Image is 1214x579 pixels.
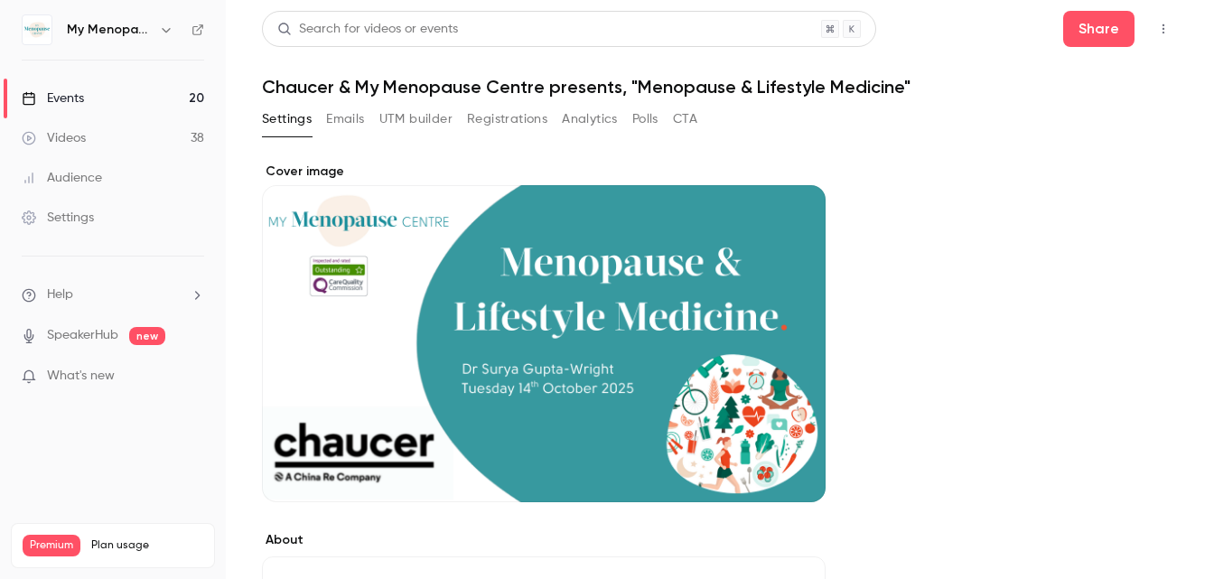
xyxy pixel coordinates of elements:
[22,129,86,147] div: Videos
[262,163,826,181] label: Cover image
[379,105,453,134] button: UTM builder
[262,531,826,549] label: About
[23,535,80,556] span: Premium
[1063,11,1135,47] button: Share
[673,105,697,134] button: CTA
[182,369,204,385] iframe: Noticeable Trigger
[129,327,165,345] span: new
[262,163,826,502] section: Cover image
[22,89,84,107] div: Events
[326,105,364,134] button: Emails
[47,367,115,386] span: What's new
[262,105,312,134] button: Settings
[22,285,204,304] li: help-dropdown-opener
[632,105,658,134] button: Polls
[562,105,618,134] button: Analytics
[22,169,102,187] div: Audience
[47,285,73,304] span: Help
[262,76,1178,98] h1: Chaucer & My Menopause Centre presents, "Menopause & Lifestyle Medicine"
[67,21,152,39] h6: My Menopause Centre
[47,326,118,345] a: SpeakerHub
[22,209,94,227] div: Settings
[23,15,51,44] img: My Menopause Centre
[91,538,203,553] span: Plan usage
[277,20,458,39] div: Search for videos or events
[467,105,547,134] button: Registrations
